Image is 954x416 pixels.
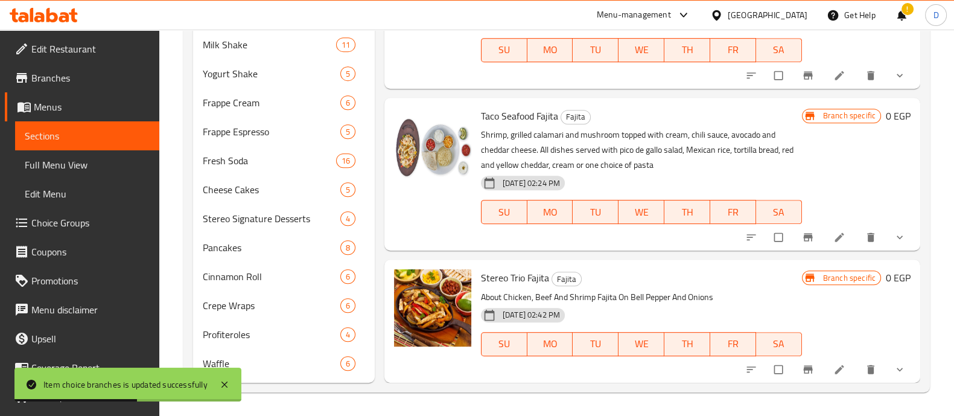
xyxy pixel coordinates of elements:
[203,269,340,284] span: Cinnamon Roll
[664,38,710,62] button: TH
[5,63,159,92] a: Branches
[394,269,471,347] img: Stereo Trio Fajita
[5,353,159,382] a: Coverage Report
[31,216,150,230] span: Choice Groups
[341,184,355,196] span: 5
[710,200,756,224] button: FR
[31,331,150,346] span: Upsell
[340,298,355,313] div: items
[573,200,619,224] button: TU
[203,124,340,139] div: Frappe Espresso
[573,38,619,62] button: TU
[886,224,915,251] button: show more
[532,203,568,221] span: MO
[340,182,355,197] div: items
[25,129,150,143] span: Sections
[5,34,159,63] a: Edit Restaurant
[31,360,150,375] span: Coverage Report
[340,269,355,284] div: items
[552,272,581,286] span: Fajita
[203,327,340,342] span: Profiteroles
[203,356,340,371] span: Waffle
[532,41,568,59] span: MO
[761,203,797,221] span: SA
[341,97,355,109] span: 6
[193,59,375,88] div: Yogurt Shake5
[767,226,792,249] span: Select to update
[31,274,150,288] span: Promotions
[715,335,751,353] span: FR
[43,378,208,391] div: Item choice branches is updated successfully
[715,41,751,59] span: FR
[203,95,340,110] span: Frappe Cream
[886,62,915,89] button: show more
[552,272,582,286] div: Fajita
[894,69,906,82] svg: Show Choices
[833,231,848,243] a: Edit menu item
[15,179,159,208] a: Edit Menu
[761,335,797,353] span: SA
[340,327,355,342] div: items
[340,356,355,371] div: items
[664,332,710,356] button: TH
[5,92,159,121] a: Menus
[527,332,573,356] button: MO
[767,358,792,381] span: Select to update
[561,110,591,124] div: Fajita
[340,211,355,226] div: items
[34,100,150,114] span: Menus
[669,203,705,221] span: TH
[597,8,671,22] div: Menu-management
[341,126,355,138] span: 5
[341,242,355,254] span: 8
[203,240,340,255] div: Pancakes
[886,107,911,124] h6: 0 EGP
[193,204,375,233] div: Stereo Signature Desserts4
[577,203,614,221] span: TU
[203,211,340,226] div: Stereo Signature Desserts
[193,175,375,204] div: Cheese Cakes5
[486,335,523,353] span: SU
[623,41,660,59] span: WE
[532,335,568,353] span: MO
[15,150,159,179] a: Full Menu View
[5,324,159,353] a: Upsell
[481,127,802,173] p: Shrimp, grilled calamari and mushroom topped with cream, chili sauce, avocado and cheddar cheese....
[5,237,159,266] a: Coupons
[886,269,911,286] h6: 0 EGP
[818,110,880,121] span: Branch specific
[394,107,471,185] img: Taco Seafood Fajita
[486,41,523,59] span: SU
[795,356,824,383] button: Branch-specific-item
[341,213,355,225] span: 4
[5,266,159,295] a: Promotions
[193,349,375,378] div: Waffle6
[337,39,355,51] span: 11
[341,358,355,370] span: 6
[336,153,355,168] div: items
[738,224,767,251] button: sort-choices
[31,389,150,404] span: Grocery Checklist
[193,320,375,349] div: Profiteroles4
[203,182,340,197] div: Cheese Cakes
[337,155,355,167] span: 16
[193,291,375,320] div: Crepe Wraps6
[573,332,619,356] button: TU
[5,382,159,411] a: Grocery Checklist
[203,37,336,52] span: Milk Shake
[31,245,150,259] span: Coupons
[715,203,751,221] span: FR
[340,95,355,110] div: items
[728,8,807,22] div: [GEOGRAPHIC_DATA]
[193,30,375,59] div: Milk Shake11
[664,200,710,224] button: TH
[481,290,802,305] p: About Chicken, Beef And Shrimp Fajita On Bell Pepper And Onions
[336,37,355,52] div: items
[818,272,880,284] span: Branch specific
[31,42,150,56] span: Edit Restaurant
[340,124,355,139] div: items
[203,153,336,168] span: Fresh Soda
